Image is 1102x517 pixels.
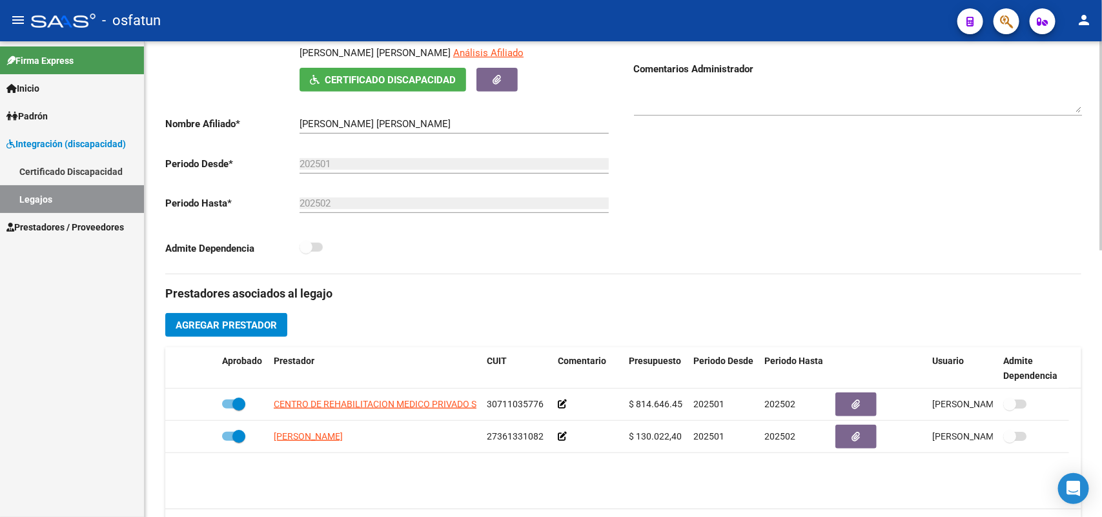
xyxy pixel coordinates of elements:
datatable-header-cell: Presupuesto [624,347,688,390]
span: Periodo Desde [693,356,753,366]
h3: Prestadores asociados al legajo [165,285,1081,303]
span: 202502 [764,431,795,441]
p: [PERSON_NAME] [PERSON_NAME] [300,46,451,60]
mat-icon: person [1076,12,1092,28]
span: 27361331082 [487,431,544,441]
datatable-header-cell: Admite Dependencia [998,347,1069,390]
span: Integración (discapacidad) [6,137,126,151]
span: Inicio [6,81,39,96]
mat-icon: menu [10,12,26,28]
datatable-header-cell: Periodo Desde [688,347,759,390]
span: $ 814.646.450,00 [629,399,700,409]
button: Certificado Discapacidad [300,68,466,92]
span: Firma Express [6,54,74,68]
span: Prestadores / Proveedores [6,220,124,234]
p: Admite Dependencia [165,241,300,256]
h3: Comentarios Administrador [634,62,1082,76]
span: Presupuesto [629,356,681,366]
span: 30711035776 [487,399,544,409]
span: CENTRO DE REHABILITACION MEDICO PRIVADO SRL [274,399,487,409]
datatable-header-cell: Periodo Hasta [759,347,830,390]
div: Open Intercom Messenger [1058,473,1089,504]
button: Agregar Prestador [165,313,287,337]
span: - osfatun [102,6,161,35]
span: Agregar Prestador [176,319,277,331]
span: 202502 [764,399,795,409]
p: Nombre Afiliado [165,117,300,131]
span: Certificado Discapacidad [325,74,456,86]
span: [PERSON_NAME] [DATE] [932,399,1034,409]
span: Padrón [6,109,48,123]
span: 202501 [693,399,724,409]
span: Prestador [274,356,314,366]
datatable-header-cell: Comentario [553,347,624,390]
p: Periodo Desde [165,157,300,171]
datatable-header-cell: CUIT [482,347,553,390]
span: $ 130.022,40 [629,431,682,441]
span: Análisis Afiliado [453,47,524,59]
span: Periodo Hasta [764,356,823,366]
datatable-header-cell: Prestador [269,347,482,390]
datatable-header-cell: Aprobado [217,347,269,390]
span: CUIT [487,356,507,366]
span: [PERSON_NAME] [274,431,343,441]
span: Admite Dependencia [1003,356,1057,381]
span: Usuario [932,356,964,366]
span: Aprobado [222,356,262,366]
datatable-header-cell: Usuario [927,347,998,390]
span: 202501 [693,431,724,441]
span: [PERSON_NAME] [DATE] [932,431,1034,441]
p: Periodo Hasta [165,196,300,210]
span: Comentario [558,356,606,366]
